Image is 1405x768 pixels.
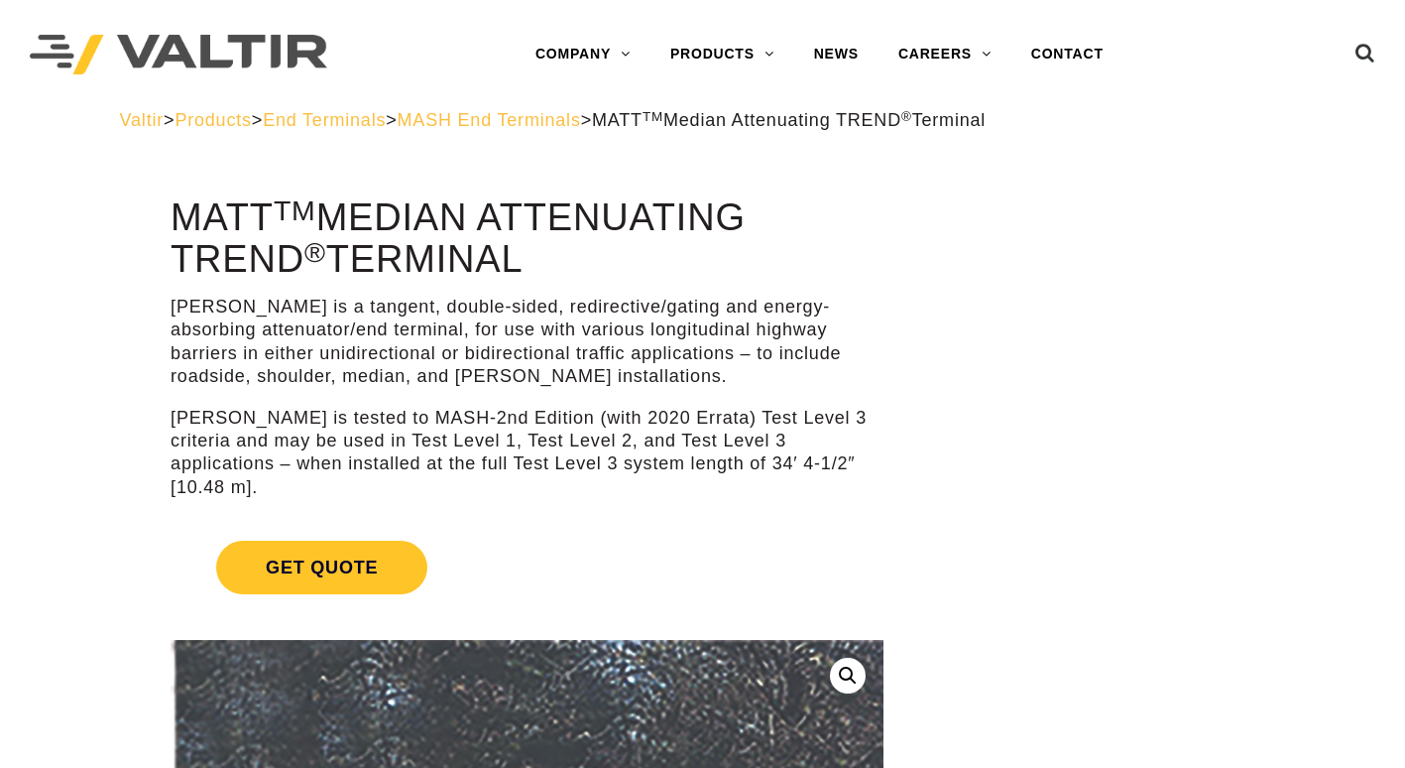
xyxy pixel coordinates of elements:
[171,296,883,389] p: [PERSON_NAME] is a tangent, double-sided, redirective/gating and energy-absorbing attenuator/end ...
[171,407,883,500] p: [PERSON_NAME] is tested to MASH-2nd Edition (with 2020 Errata) Test Level 3 criteria and may be u...
[592,110,986,130] span: MATT Median Attenuating TREND Terminal
[794,35,878,74] a: NEWS
[398,110,581,130] a: MASH End Terminals
[263,110,386,130] a: End Terminals
[120,109,1286,132] div: > > > >
[643,109,663,124] sup: TM
[30,35,327,75] img: Valtir
[901,109,912,124] sup: ®
[304,236,326,268] sup: ®
[650,35,794,74] a: PRODUCTS
[516,35,650,74] a: COMPANY
[171,517,883,618] a: Get Quote
[216,541,427,594] span: Get Quote
[274,194,316,226] sup: TM
[175,110,251,130] a: Products
[878,35,1011,74] a: CAREERS
[171,197,883,281] h1: MATT Median Attenuating TREND Terminal
[1011,35,1123,74] a: CONTACT
[120,110,164,130] a: Valtir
